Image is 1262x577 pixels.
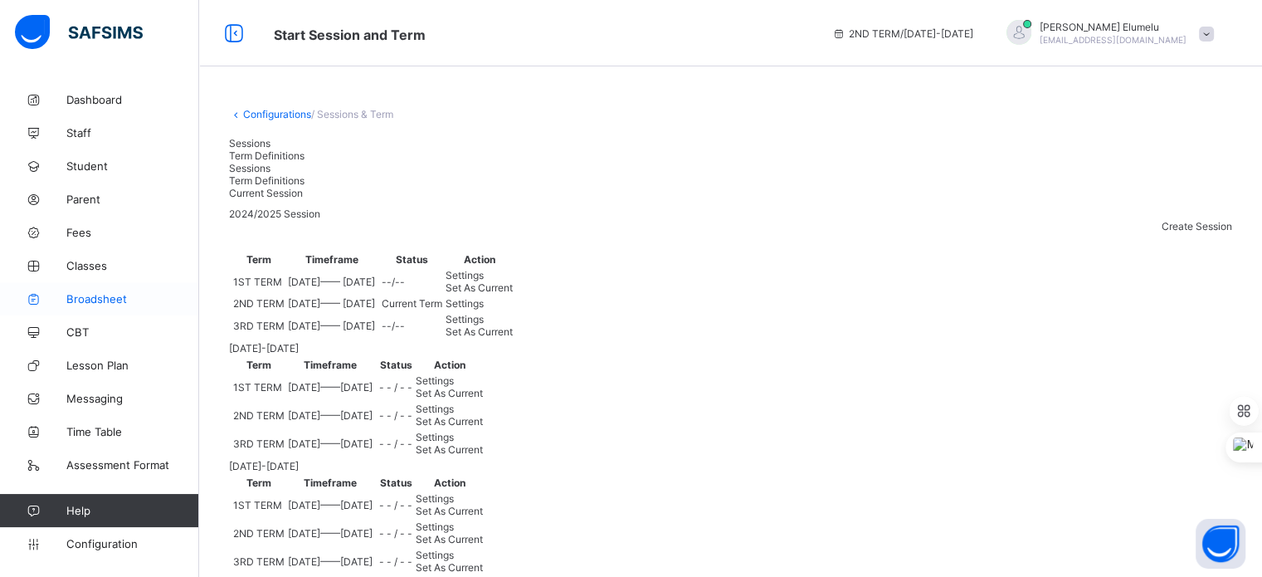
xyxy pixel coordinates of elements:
span: Set As Current [416,387,483,399]
th: Action [445,252,514,266]
span: Create Session [1162,220,1232,232]
span: - - / - - [379,409,412,422]
span: [DATE] —— [DATE] [288,438,373,450]
th: Status [378,358,413,372]
span: [DATE]-[DATE] [229,460,299,472]
span: Set As Current [416,533,483,545]
span: Current Session [229,187,303,199]
span: Settings [446,269,484,281]
span: Set As Current [446,325,513,338]
span: 2ND TERM [233,527,285,540]
span: Term Definitions [229,149,305,162]
span: Set As Current [416,415,483,428]
span: [DATE]-[DATE] [229,342,299,355]
span: 3RD TERM [233,438,285,450]
span: [EMAIL_ADDRESS][DOMAIN_NAME] [1040,35,1186,45]
th: Status [378,476,413,490]
span: Term Definitions [229,174,305,187]
span: [PERSON_NAME] Elumelu [1040,21,1186,33]
span: Fees [66,226,199,239]
span: Settings [416,549,454,561]
span: Settings [416,521,454,533]
span: Settings [446,313,484,325]
span: - - / - - [379,555,412,568]
span: Settings [416,403,454,415]
span: 2ND TERM [233,297,285,310]
span: Set As Current [416,561,483,574]
span: Configuration [66,537,198,550]
span: Student [66,159,199,173]
td: --/-- [381,268,443,295]
span: - - / - - [379,438,412,450]
span: [DATE] —— [DATE] [288,409,373,422]
span: Messaging [66,392,199,405]
span: Sessions [229,137,270,149]
span: Classes [66,259,199,272]
th: Term [232,252,285,266]
span: [DATE] —— [DATE] [288,381,373,394]
div: PaulElumelu [990,20,1222,47]
span: 2024/2025 Session [229,208,320,220]
span: Settings [416,492,454,505]
span: Set As Current [416,505,483,517]
span: 3RD TERM [233,555,285,568]
th: Timeframe [287,252,376,266]
span: [DATE] —— [DATE] [288,276,375,288]
th: Term [232,476,285,490]
th: Timeframe [287,358,373,372]
span: Assessment Format [66,458,199,472]
span: Time Table [66,425,199,438]
span: CBT [66,325,199,339]
span: Settings [446,297,484,310]
th: Timeframe [287,476,373,490]
span: Help [66,504,198,517]
span: 3RD TERM [233,320,285,332]
span: 1ST TERM [233,499,282,511]
td: --/-- [381,312,443,339]
button: Open asap [1196,519,1245,569]
span: Parent [66,193,199,206]
span: Start Session and Term [274,27,426,43]
a: Configurations [243,108,311,120]
span: 1ST TERM [233,381,282,394]
span: Settings [416,374,454,387]
span: - - / - - [379,381,412,394]
span: 1ST TERM [233,276,282,288]
span: - - / - - [379,527,412,540]
span: / Sessions & Term [311,108,393,120]
span: [DATE] —— [DATE] [288,297,375,310]
span: Staff [66,126,199,139]
th: Action [415,476,484,490]
span: Dashboard [66,93,199,106]
span: [DATE] —— [DATE] [288,499,373,511]
img: safsims [15,15,143,50]
span: Lesson Plan [66,359,199,372]
span: Current Term [382,297,442,310]
span: Set As Current [446,281,513,294]
span: session/term information [832,27,973,40]
span: [DATE] —— [DATE] [288,320,375,332]
span: Broadsheet [66,292,199,306]
span: Sessions [229,162,270,174]
span: - - / - - [379,499,412,511]
span: [DATE] —— [DATE] [288,555,373,568]
th: Term [232,358,285,372]
span: [DATE] —— [DATE] [288,527,373,540]
span: 2ND TERM [233,409,285,422]
th: Status [381,252,443,266]
th: Action [415,358,484,372]
span: Settings [416,431,454,443]
span: Set As Current [416,443,483,456]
